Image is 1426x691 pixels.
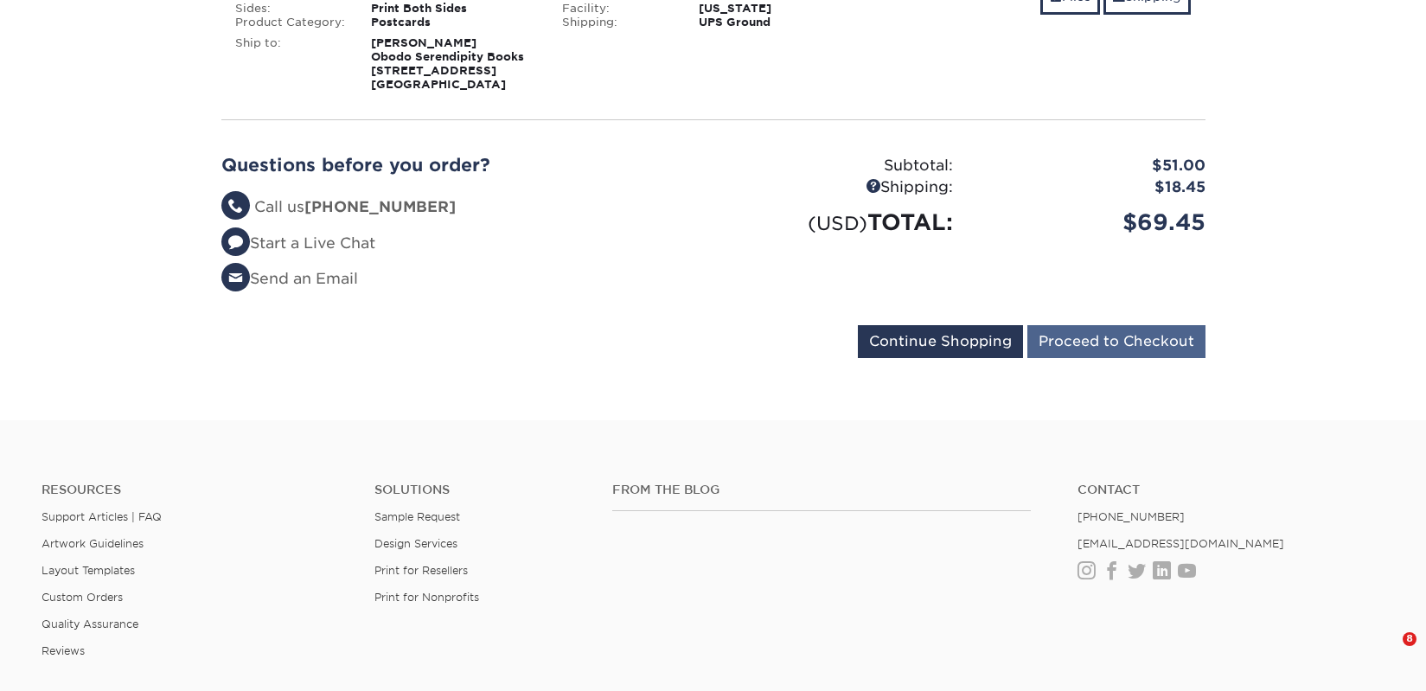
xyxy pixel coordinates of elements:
[966,176,1218,199] div: $18.45
[374,483,586,497] h4: Solutions
[1367,632,1409,674] iframe: Intercom live chat
[808,212,867,234] small: (USD)
[1077,483,1384,497] a: Contact
[222,16,359,29] div: Product Category:
[374,564,468,577] a: Print for Resellers
[221,196,700,219] li: Call us
[374,510,460,523] a: Sample Request
[221,270,358,287] a: Send an Email
[358,16,549,29] div: Postcards
[371,36,524,91] strong: [PERSON_NAME] Obodo Serendipity Books [STREET_ADDRESS] [GEOGRAPHIC_DATA]
[1077,510,1185,523] a: [PHONE_NUMBER]
[221,234,375,252] a: Start a Live Chat
[1027,325,1205,358] input: Proceed to Checkout
[42,617,138,630] a: Quality Assurance
[966,206,1218,239] div: $69.45
[713,206,966,239] div: TOTAL:
[1403,632,1416,646] span: 8
[966,155,1218,177] div: $51.00
[686,16,877,29] div: UPS Ground
[42,537,144,550] a: Artwork Guidelines
[374,591,479,604] a: Print for Nonprofits
[713,155,966,177] div: Subtotal:
[42,483,349,497] h4: Resources
[549,16,686,29] div: Shipping:
[612,483,1032,497] h4: From the Blog
[358,2,549,16] div: Print Both Sides
[686,2,877,16] div: [US_STATE]
[42,510,162,523] a: Support Articles | FAQ
[304,198,456,215] strong: [PHONE_NUMBER]
[42,564,135,577] a: Layout Templates
[858,325,1023,358] input: Continue Shopping
[42,591,123,604] a: Custom Orders
[222,36,359,92] div: Ship to:
[222,2,359,16] div: Sides:
[713,176,966,199] div: Shipping:
[549,2,686,16] div: Facility:
[374,537,457,550] a: Design Services
[1077,537,1284,550] a: [EMAIL_ADDRESS][DOMAIN_NAME]
[221,155,700,176] h2: Questions before you order?
[4,638,147,685] iframe: Google Customer Reviews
